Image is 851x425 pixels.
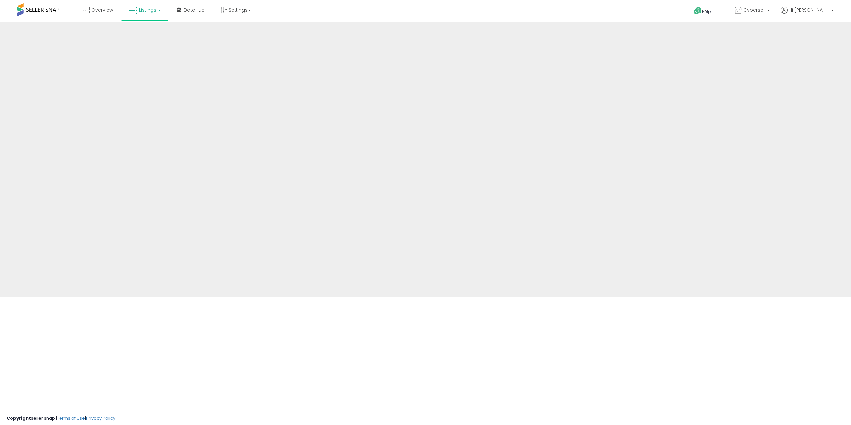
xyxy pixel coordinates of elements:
span: Help [702,9,711,14]
span: Hi [PERSON_NAME] [789,7,829,13]
a: Help [689,2,724,22]
span: Cybersell [743,7,765,13]
span: Overview [91,7,113,13]
span: DataHub [184,7,205,13]
span: Listings [139,7,156,13]
i: Get Help [694,7,702,15]
a: Hi [PERSON_NAME] [781,7,834,22]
